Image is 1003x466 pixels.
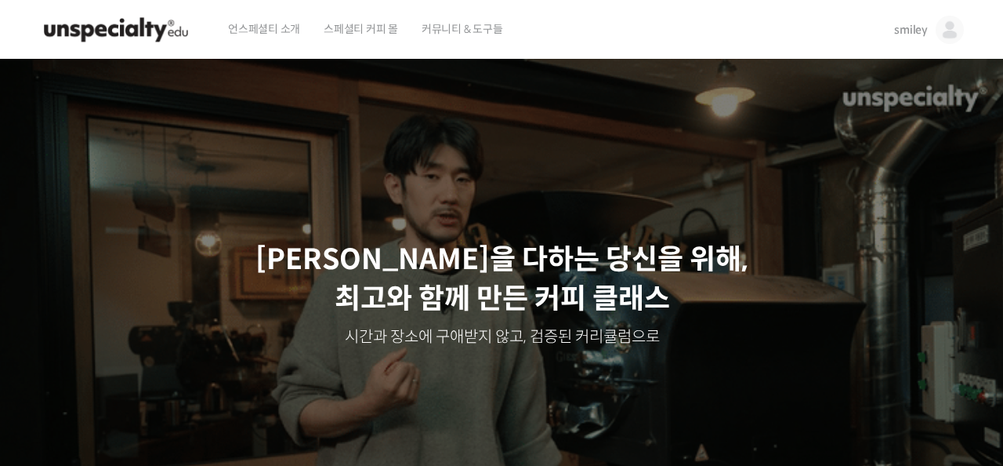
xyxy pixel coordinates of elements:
[5,336,103,375] a: 홈
[202,336,301,375] a: 설정
[242,359,261,372] span: 설정
[16,326,988,348] p: 시간과 장소에 구애받지 않고, 검증된 커리큘럼으로
[103,336,202,375] a: 대화
[143,360,162,373] span: 대화
[49,359,59,372] span: 홈
[16,240,988,319] p: [PERSON_NAME]을 다하는 당신을 위해, 최고와 함께 만든 커피 클래스
[894,23,928,37] span: smiley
